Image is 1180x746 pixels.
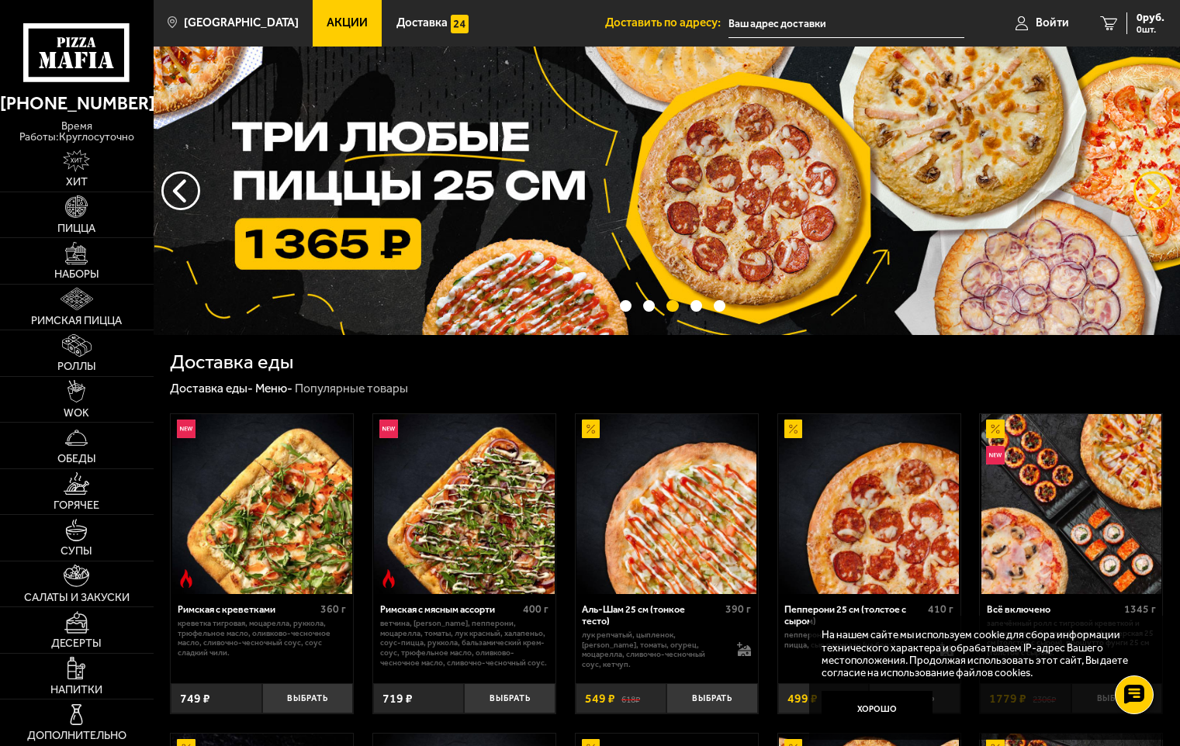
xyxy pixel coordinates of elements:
[787,692,818,705] span: 499 ₽
[1036,17,1069,29] span: Войти
[373,414,555,594] a: НовинкаОстрое блюдоРимская с мясным ассорти
[620,300,632,312] button: точки переключения
[784,420,803,438] img: Акционный
[171,414,353,594] a: НовинкаОстрое блюдоРимская с креветками
[51,638,102,649] span: Десерты
[779,414,959,594] img: Пепперони 25 см (толстое с сыром)
[822,628,1142,679] p: На нашем сайте мы используем cookie для сбора информации технического характера и обрабатываем IP...
[170,352,293,371] h1: Доставка еды
[255,381,292,395] a: Меню-
[725,603,751,616] span: 390 г
[523,603,548,616] span: 400 г
[177,420,196,438] img: Новинка
[1137,12,1164,23] span: 0 руб.
[170,381,253,395] a: Доставка еды-
[178,619,347,658] p: креветка тигровая, моцарелла, руккола, трюфельное масло, оливково-чесночное масло, сливочно-чесно...
[27,730,126,741] span: Дополнительно
[714,300,725,312] button: точки переключения
[451,15,469,33] img: 15daf4d41897b9f0e9f617042186c801.svg
[57,454,96,465] span: Обеды
[180,692,210,705] span: 749 ₽
[61,546,92,557] span: Супы
[161,171,200,210] button: следующий
[582,603,721,627] div: Аль-Шам 25 см (тонкое тесто)
[57,223,95,234] span: Пицца
[31,316,122,326] span: Римская пицца
[24,592,130,603] span: Салаты и закуски
[784,630,927,650] p: пепперони, [PERSON_NAME], соус-пицца, сыр пармезан (на борт).
[382,692,413,705] span: 719 ₽
[379,569,398,588] img: Острое блюдо
[585,692,615,705] span: 549 ₽
[66,177,88,188] span: Хит
[295,381,408,397] div: Популярные товары
[986,420,1005,438] img: Акционный
[380,603,520,615] div: Римская с мясным ассорти
[1133,171,1172,210] button: предыдущий
[54,269,99,280] span: Наборы
[728,9,964,38] input: Ваш адрес доставки
[1124,603,1156,616] span: 1345 г
[582,420,600,438] img: Акционный
[327,17,368,29] span: Акции
[576,414,758,594] a: АкционныйАль-Шам 25 см (тонкое тесто)
[64,408,89,419] span: WOK
[1137,25,1164,34] span: 0 шт.
[666,683,758,713] button: Выбрать
[177,569,196,588] img: Острое блюдо
[928,603,953,616] span: 410 г
[576,414,756,594] img: Аль-Шам 25 см (тонкое тесто)
[54,500,99,511] span: Горячее
[184,17,299,29] span: [GEOGRAPHIC_DATA]
[582,630,725,670] p: лук репчатый, цыпленок, [PERSON_NAME], томаты, огурец, моцарелла, сливочно-чесночный соус, кетчуп.
[50,685,102,696] span: Напитки
[987,603,1120,615] div: Всё включено
[262,683,354,713] button: Выбрать
[178,603,317,615] div: Римская с креветками
[396,17,448,29] span: Доставка
[690,300,702,312] button: точки переключения
[986,446,1005,465] img: Новинка
[57,361,96,372] span: Роллы
[778,414,960,594] a: АкционныйПепперони 25 см (толстое с сыром)
[464,683,555,713] button: Выбрать
[666,300,678,312] button: точки переключения
[980,414,1162,594] a: АкционныйНовинкаВсё включено
[379,420,398,438] img: Новинка
[621,692,640,705] s: 618 ₽
[320,603,346,616] span: 360 г
[643,300,655,312] button: точки переключения
[605,17,728,29] span: Доставить по адресу:
[374,414,554,594] img: Римская с мясным ассорти
[380,619,549,668] p: ветчина, [PERSON_NAME], пепперони, моцарелла, томаты, лук красный, халапеньо, соус-пицца, руккола...
[784,603,924,627] div: Пепперони 25 см (толстое с сыром)
[172,414,352,594] img: Римская с креветками
[981,414,1161,594] img: Всё включено
[822,691,933,728] button: Хорошо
